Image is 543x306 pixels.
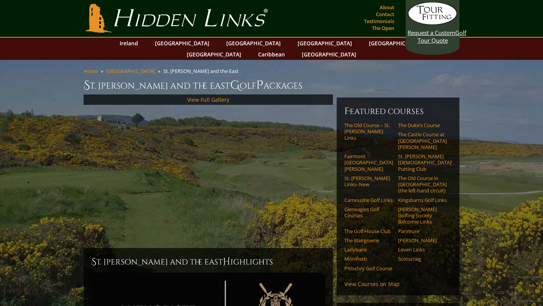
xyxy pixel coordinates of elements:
[398,175,447,194] a: The Old Course in [GEOGRAPHIC_DATA] (the left-hand circuit)
[91,256,325,268] h2: St. [PERSON_NAME] and the East ighlights
[298,49,360,60] a: [GEOGRAPHIC_DATA]
[344,175,393,188] a: St. [PERSON_NAME] Links–New
[344,265,393,271] a: Pitlochry Golf Course
[344,206,393,219] a: Gleneagles Golf Courses
[398,246,447,253] a: Leven Links
[398,237,447,243] a: [PERSON_NAME]
[398,122,447,128] a: The Duke’s Course
[398,131,447,150] a: The Castle Course at [GEOGRAPHIC_DATA][PERSON_NAME]
[344,280,400,288] a: View Courses on Map
[256,78,263,93] span: P
[398,206,447,225] a: [PERSON_NAME] Golfing Society Balcomie Links
[344,105,452,117] h6: Featured Courses
[398,197,447,203] a: Kingsbarns Golf Links
[398,228,447,234] a: Panmure
[151,38,213,49] a: [GEOGRAPHIC_DATA]
[344,153,393,172] a: Fairmont [GEOGRAPHIC_DATA][PERSON_NAME]
[163,68,242,74] li: St. [PERSON_NAME] and the East
[84,68,98,74] a: Home
[344,237,393,243] a: The Blairgowrie
[398,256,447,262] a: Scotscraig
[106,68,155,74] a: [GEOGRAPHIC_DATA]
[230,78,240,93] span: G
[344,246,393,253] a: Ladybank
[370,23,396,33] a: The Open
[344,256,393,262] a: Monifieth
[116,38,142,49] a: Ireland
[294,38,356,49] a: [GEOGRAPHIC_DATA]
[374,9,396,20] a: Contact
[187,96,229,103] a: View Full Gallery
[344,197,393,203] a: Carnoustie Golf Links
[223,256,230,268] span: H
[222,38,285,49] a: [GEOGRAPHIC_DATA]
[183,49,245,60] a: [GEOGRAPHIC_DATA]
[408,29,455,36] span: Request a Custom
[344,122,393,141] a: The Old Course – St. [PERSON_NAME] Links
[408,2,457,44] a: Request a CustomGolf Tour Quote
[344,228,393,234] a: The Golf House Club
[398,153,447,172] a: St. [PERSON_NAME] [DEMOGRAPHIC_DATA]’ Putting Club
[362,16,396,26] a: Testimonials
[365,38,427,49] a: [GEOGRAPHIC_DATA]
[378,2,396,13] a: About
[84,78,459,93] h1: St. [PERSON_NAME] and the East olf ackages
[254,49,289,60] a: Caribbean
